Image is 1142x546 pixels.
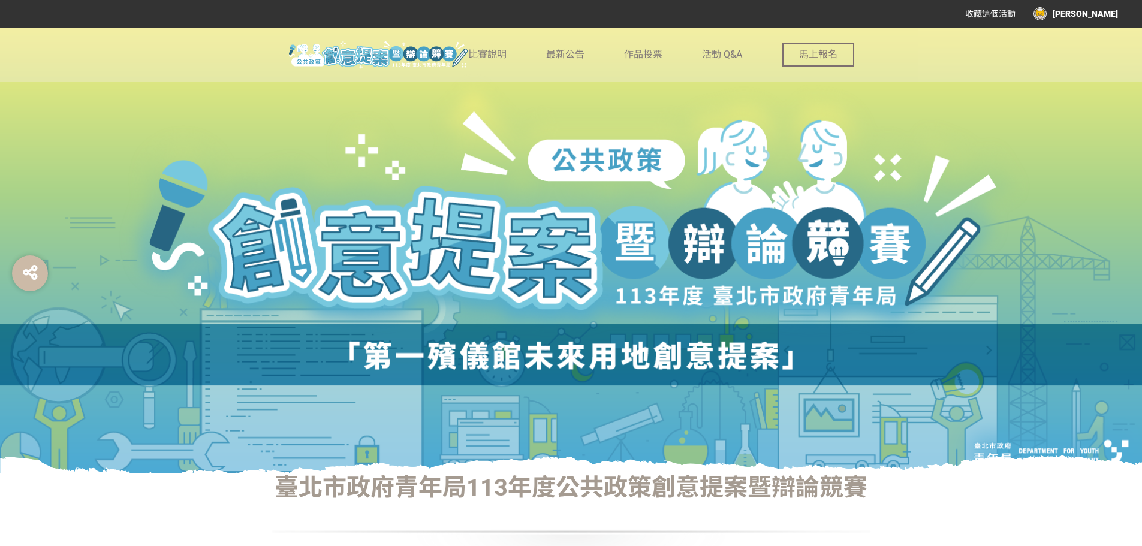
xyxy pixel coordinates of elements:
span: 最新公告 [546,49,584,60]
a: 比賽說明 [468,28,507,82]
a: 活動 Q&A [702,28,742,82]
span: 馬上報名 [799,49,837,60]
span: 收藏這個活動 [965,9,1016,19]
span: 活動 Q&A [702,49,742,60]
h1: 臺北市政府青年局113年度公共政策創意提案暨辯論競賽 [272,473,871,502]
a: 最新公告 [546,28,584,82]
a: 作品投票 [624,28,662,82]
span: 比賽說明 [468,49,507,60]
button: 馬上報名 [782,43,854,67]
img: 臺北市政府青年局113年度公共政策創意提案暨辯論競賽 [288,40,468,70]
span: 作品投票 [624,49,662,60]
